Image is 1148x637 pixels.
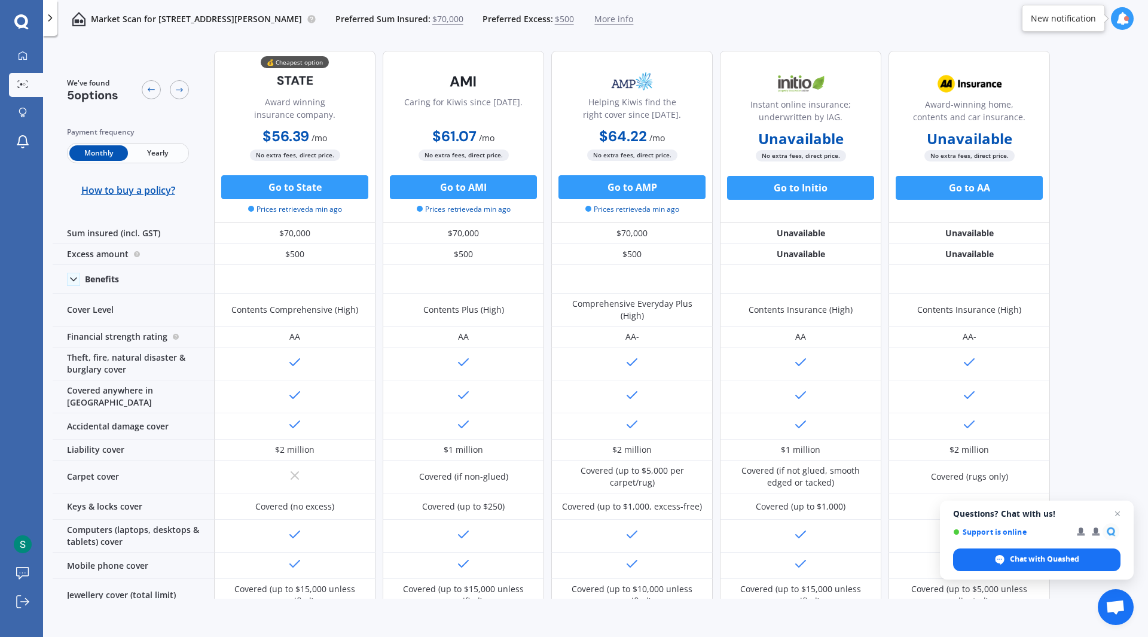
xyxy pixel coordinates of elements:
[250,150,340,161] span: No extra fees, direct price.
[896,176,1043,200] button: Go to AA
[889,244,1050,265] div: Unavailable
[72,12,86,26] img: home-and-contents.b802091223b8502ef2dd.svg
[69,145,128,161] span: Monthly
[585,204,679,215] span: Prices retrieved a min ago
[53,461,214,493] div: Carpet cover
[312,132,327,144] span: / mo
[289,331,300,343] div: AA
[758,133,844,145] b: Unavailable
[53,553,214,579] div: Mobile phone cover
[1098,589,1134,625] div: Open chat
[14,535,32,553] img: ACg8ocK4_Gtu2pn9PKlXLLIgQ82XfN6KCOMlyqOLE5aVcOTCWliLKw=s96-c
[953,509,1120,519] span: Questions? Chat with us!
[720,223,881,244] div: Unavailable
[67,87,118,103] span: 5 options
[897,583,1041,607] div: Covered (up to $5,000 unless adjusted)
[930,69,1009,99] img: AA.webp
[594,13,633,25] span: More info
[756,150,846,161] span: No extra fees, direct price.
[53,440,214,461] div: Liability cover
[458,331,469,343] div: AA
[756,501,845,513] div: Covered (up to $1,000)
[53,348,214,380] div: Theft, fire, natural disaster & burglary cover
[419,471,508,483] div: Covered (if non-glued)
[432,127,477,145] b: $61.07
[383,223,544,244] div: $70,000
[599,127,647,145] b: $64.22
[560,583,704,607] div: Covered (up to $10,000 unless specified)
[444,444,483,456] div: $1 million
[560,298,704,322] div: Comprehensive Everyday Plus (High)
[404,96,523,126] div: Caring for Kiwis since [DATE].
[85,274,119,285] div: Benefits
[729,465,872,489] div: Covered (if not glued, smooth edged or tacked)
[255,501,334,513] div: Covered (no excess)
[927,133,1012,145] b: Unavailable
[555,13,574,25] span: $500
[889,223,1050,244] div: Unavailable
[214,244,375,265] div: $500
[749,304,853,316] div: Contents Insurance (High)
[781,444,820,456] div: $1 million
[625,331,639,343] div: AA-
[53,223,214,244] div: Sum insured (incl. GST)
[255,66,334,95] img: State-text-1.webp
[560,465,704,489] div: Covered (up to $5,000 per carpet/rug)
[53,380,214,413] div: Covered anywhere in [GEOGRAPHIC_DATA]
[423,304,504,316] div: Contents Plus (High)
[424,66,503,96] img: AMI-text-1.webp
[275,444,315,456] div: $2 million
[53,413,214,440] div: Accidental damage cover
[562,501,702,513] div: Covered (up to $1,000, excess-free)
[729,583,872,607] div: Covered (up to $15,000 unless specified)
[224,96,365,126] div: Award winning insurance company.
[392,583,535,607] div: Covered (up to $15,000 unless specified)
[612,444,652,456] div: $2 million
[899,98,1040,128] div: Award-winning home, contents and car insurance.
[417,204,511,215] span: Prices retrieved a min ago
[262,127,309,145] b: $56.39
[67,126,189,138] div: Payment frequency
[1110,507,1125,521] span: Close chat
[248,204,342,215] span: Prices retrieved a min ago
[383,244,544,265] div: $500
[949,444,989,456] div: $2 million
[483,13,553,25] span: Preferred Excess:
[53,244,214,265] div: Excess amount
[761,69,840,99] img: Initio.webp
[335,13,430,25] span: Preferred Sum Insured:
[963,331,976,343] div: AA-
[221,175,368,199] button: Go to State
[53,579,214,612] div: Jewellery cover (total limit)
[128,145,187,161] span: Yearly
[551,223,713,244] div: $70,000
[1010,554,1079,565] span: Chat with Quashed
[390,175,537,199] button: Go to AMI
[67,78,118,89] span: We've found
[53,493,214,520] div: Keys & locks cover
[432,13,463,25] span: $70,000
[261,56,329,68] div: 💰 Cheapest option
[587,150,677,161] span: No extra fees, direct price.
[479,132,494,144] span: / mo
[231,304,358,316] div: Contents Comprehensive (High)
[593,66,671,96] img: AMP.webp
[81,184,175,196] span: How to buy a policy?
[917,304,1021,316] div: Contents Insurance (High)
[551,244,713,265] div: $500
[91,13,302,25] p: Market Scan for [STREET_ADDRESS][PERSON_NAME]
[649,132,665,144] span: / mo
[953,548,1120,571] div: Chat with Quashed
[422,501,505,513] div: Covered (up to $250)
[931,471,1008,483] div: Covered (rugs only)
[223,583,367,607] div: Covered (up to $15,000 unless specified)
[924,150,1015,161] span: No extra fees, direct price.
[53,520,214,553] div: Computers (laptops, desktops & tablets) cover
[1031,13,1096,25] div: New notification
[953,528,1068,537] span: Support is online
[730,98,871,128] div: Instant online insurance; underwritten by IAG.
[558,175,706,199] button: Go to AMP
[53,294,214,327] div: Cover Level
[419,150,509,161] span: No extra fees, direct price.
[795,331,806,343] div: AA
